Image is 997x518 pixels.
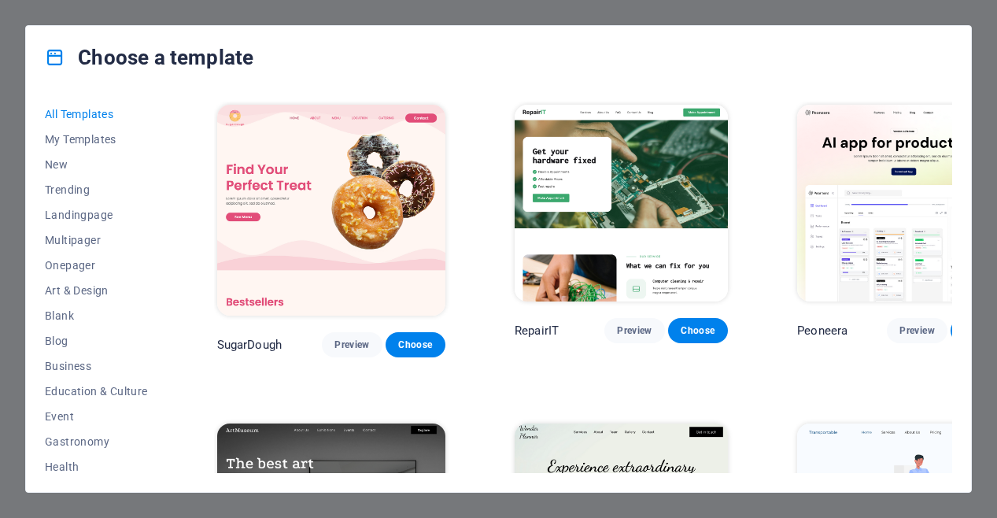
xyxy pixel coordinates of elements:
[45,108,148,120] span: All Templates
[45,259,148,272] span: Onepager
[334,339,369,351] span: Preview
[45,429,148,454] button: Gastronomy
[45,202,148,228] button: Landingpage
[45,133,148,146] span: My Templates
[322,332,382,357] button: Preview
[45,335,148,347] span: Blog
[45,228,148,253] button: Multipager
[45,454,148,479] button: Health
[604,318,664,343] button: Preview
[45,303,148,328] button: Blank
[45,410,148,423] span: Event
[45,379,148,404] button: Education & Culture
[45,309,148,322] span: Blank
[797,323,847,339] p: Peoneera
[45,360,148,372] span: Business
[45,234,148,246] span: Multipager
[899,324,934,337] span: Preview
[887,318,947,343] button: Preview
[45,385,148,398] span: Education & Culture
[45,284,148,297] span: Art & Design
[45,45,253,70] h4: Choose a template
[617,324,652,337] span: Preview
[668,318,728,343] button: Choose
[45,461,148,473] span: Health
[45,278,148,303] button: Art & Design
[45,127,148,152] button: My Templates
[45,152,148,177] button: New
[45,253,148,278] button: Onepager
[45,328,148,353] button: Blog
[45,353,148,379] button: Business
[217,105,445,316] img: SugarDough
[515,105,728,302] img: RepairIT
[45,102,148,127] button: All Templates
[681,324,715,337] span: Choose
[398,339,433,351] span: Choose
[45,435,148,448] span: Gastronomy
[45,177,148,202] button: Trending
[45,183,148,196] span: Trending
[45,404,148,429] button: Event
[45,209,148,221] span: Landingpage
[386,332,445,357] button: Choose
[45,158,148,171] span: New
[217,337,282,353] p: SugarDough
[515,323,559,339] p: RepairIT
